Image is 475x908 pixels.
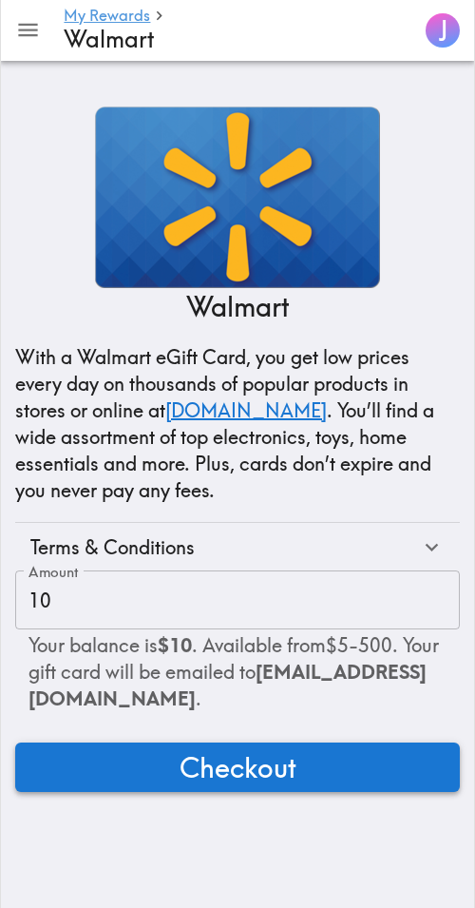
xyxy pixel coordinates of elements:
[180,748,296,786] span: Checkout
[186,288,289,325] p: Walmart
[15,523,460,572] div: Terms & Conditions
[439,14,448,48] span: J
[165,398,327,422] a: [DOMAIN_NAME]
[64,8,150,26] a: My Rewards
[418,6,467,55] button: J
[28,660,427,710] span: [EMAIL_ADDRESS][DOMAIN_NAME]
[15,344,460,504] p: With a Walmart eGift Card, you get low prices every day on thousands of popular products in store...
[158,633,192,657] b: $10
[30,534,419,561] div: Terms & Conditions
[15,743,460,792] button: Checkout
[28,633,439,710] span: Your balance is . Available from $5 - 500 . Your gift card will be emailed to .
[95,106,380,288] img: Walmart
[64,26,403,53] h4: Walmart
[28,562,79,583] label: Amount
